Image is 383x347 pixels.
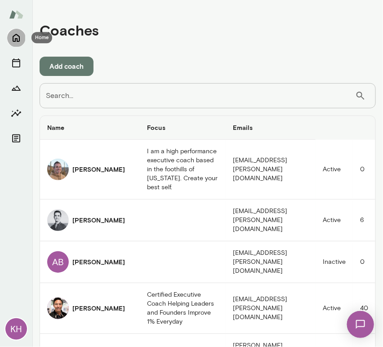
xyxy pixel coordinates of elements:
[353,283,375,334] td: 40
[353,241,375,283] td: 0
[7,104,25,122] button: Insights
[5,318,27,340] div: KH
[47,209,69,231] img: Adam Lurie
[147,123,218,132] h6: Focus
[9,6,23,23] img: Mento
[140,140,226,200] td: I am a high performance executive coach based in the foothills of [US_STATE]. Create your best self.
[7,54,25,72] button: Sessions
[316,241,353,283] td: Inactive
[7,129,25,147] button: Documents
[47,123,133,132] h6: Name
[7,29,25,47] button: Home
[47,251,69,273] div: AB
[72,165,125,174] h6: [PERSON_NAME]
[316,283,353,334] td: Active
[47,159,69,180] img: Adam Griffin
[226,283,316,334] td: [EMAIL_ADDRESS][PERSON_NAME][DOMAIN_NAME]
[353,140,375,200] td: 0
[31,32,52,43] div: Home
[72,304,125,313] h6: [PERSON_NAME]
[233,123,308,132] h6: Emails
[316,140,353,200] td: Active
[226,200,316,241] td: [EMAIL_ADDRESS][PERSON_NAME][DOMAIN_NAME]
[72,216,125,225] h6: [PERSON_NAME]
[226,241,316,283] td: [EMAIL_ADDRESS][PERSON_NAME][DOMAIN_NAME]
[72,258,125,267] h6: [PERSON_NAME]
[40,22,99,39] h4: Coaches
[226,140,316,200] td: [EMAIL_ADDRESS][PERSON_NAME][DOMAIN_NAME]
[40,57,94,76] button: Add coach
[47,298,69,319] img: Albert Villarde
[140,283,226,334] td: Certified Executive Coach Helping Leaders and Founders Improve 1% Everyday
[7,79,25,97] button: Growth Plan
[316,200,353,241] td: Active
[353,200,375,241] td: 6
